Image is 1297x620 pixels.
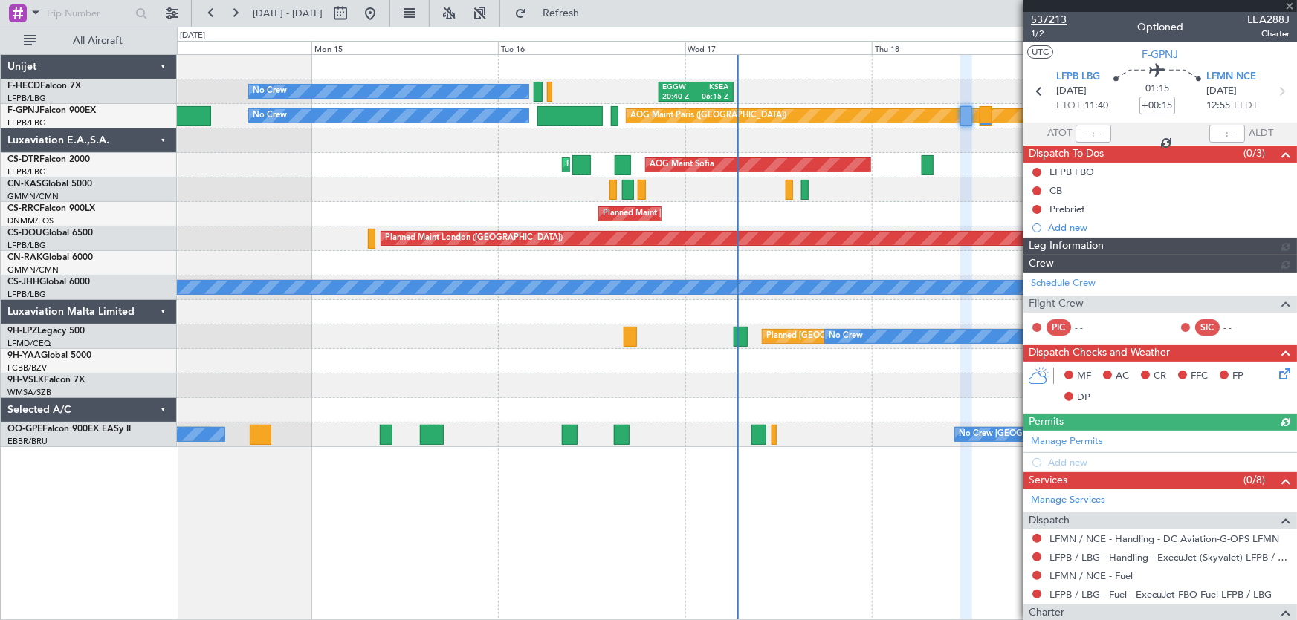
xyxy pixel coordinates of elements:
[1048,221,1290,234] div: Add new
[696,92,728,102] div: 06:15 Z
[685,41,872,54] div: Wed 17
[7,204,95,213] a: CS-RRCFalcon 900LX
[530,8,592,19] span: Refresh
[7,436,48,447] a: EBBR/BRU
[45,2,131,25] input: Trip Number
[253,7,323,20] span: [DATE] - [DATE]
[1206,99,1230,114] span: 12:55
[7,425,131,434] a: OO-GPEFalcon 900EX EASy II
[39,36,157,46] span: All Aircraft
[7,351,41,360] span: 9H-YAA
[7,93,46,104] a: LFPB/LBG
[7,166,46,177] a: LFPB/LBG
[7,376,44,385] span: 9H-VSLK
[1137,20,1183,36] div: Optioned
[1084,99,1108,114] span: 11:40
[7,155,90,164] a: CS-DTRFalcon 2000
[7,215,54,226] a: DNMM/LOS
[603,203,837,225] div: Planned Maint [GEOGRAPHIC_DATA] ([GEOGRAPHIC_DATA])
[508,1,597,25] button: Refresh
[1049,551,1290,564] a: LFPB / LBG - Handling - ExecuJet (Skyvalet) LFPB / LBG
[1031,493,1105,508] a: Manage Services
[7,338,51,349] a: LFMD/CEQ
[696,82,728,93] div: KSEA
[385,227,563,249] div: Planned Maint London ([GEOGRAPHIC_DATA])
[1049,166,1094,178] div: LFPB FBO
[253,105,287,127] div: No Crew
[1247,12,1290,27] span: LEA288J
[1047,126,1072,141] span: ATOT
[1049,203,1084,215] div: Prebrief
[1049,184,1062,197] div: CB
[1056,99,1081,114] span: ETOT
[7,229,93,238] a: CS-DOUGlobal 6500
[7,327,37,336] span: 9H-LPZ
[1031,12,1067,27] span: 537213
[253,80,287,102] div: No Crew
[1145,82,1169,97] span: 01:15
[7,289,46,300] a: LFPB/LBG
[7,278,39,287] span: CS-JHH
[1077,391,1090,405] span: DP
[7,229,42,238] span: CS-DOU
[650,154,714,176] div: AOG Maint Sofia
[7,180,92,189] a: CN-KASGlobal 5000
[180,30,205,42] div: [DATE]
[1249,126,1273,141] span: ALDT
[7,106,39,115] span: F-GPNJ
[1243,472,1265,488] span: (0/8)
[1142,47,1179,62] span: F-GPNJ
[1077,369,1091,384] span: MF
[1049,588,1272,601] a: LFPB / LBG - Fuel - ExecuJet FBO Fuel LFPB / LBG
[1029,146,1104,163] span: Dispatch To-Dos
[125,41,311,54] div: Sun 14
[7,387,51,398] a: WMSA/SZB
[959,423,1208,446] div: No Crew [GEOGRAPHIC_DATA] ([GEOGRAPHIC_DATA] National)
[872,41,1058,54] div: Thu 18
[1232,369,1243,384] span: FP
[498,41,685,54] div: Tue 16
[663,82,696,93] div: EGGW
[7,264,59,275] a: GMMN/CMN
[7,204,39,213] span: CS-RRC
[7,425,42,434] span: OO-GPE
[766,325,977,347] div: Planned [GEOGRAPHIC_DATA] ([GEOGRAPHIC_DATA])
[1056,84,1087,99] span: [DATE]
[7,155,39,164] span: CS-DTR
[1049,570,1133,582] a: LFMN / NCE - Fuel
[1234,99,1258,114] span: ELDT
[7,180,42,189] span: CN-KAS
[7,82,81,91] a: F-HECDFalcon 7X
[7,362,47,373] a: FCBB/BZV
[1191,369,1208,384] span: FFC
[7,191,59,202] a: GMMN/CMN
[7,106,96,115] a: F-GPNJFalcon 900EX
[7,376,85,385] a: 9H-VSLKFalcon 7X
[630,105,786,127] div: AOG Maint Paris ([GEOGRAPHIC_DATA])
[7,117,46,128] a: LFPB/LBG
[7,240,46,251] a: LFPB/LBG
[1029,512,1070,529] span: Dispatch
[7,278,90,287] a: CS-JHHGlobal 6000
[311,41,498,54] div: Mon 15
[7,351,91,360] a: 9H-YAAGlobal 5000
[7,82,40,91] span: F-HECD
[7,253,42,262] span: CN-RAK
[1116,369,1129,384] span: AC
[1056,70,1100,85] span: LFPB LBG
[663,92,696,102] div: 20:40 Z
[1206,84,1237,99] span: [DATE]
[1206,70,1256,85] span: LFMN NCE
[1243,146,1265,161] span: (0/3)
[1029,472,1067,489] span: Services
[1049,532,1279,545] a: LFMN / NCE - Handling - DC Aviation-G-OPS LFMN
[566,154,642,176] div: Planned Maint Sofia
[16,29,161,53] button: All Aircraft
[1247,27,1290,40] span: Charter
[829,325,863,347] div: No Crew
[1154,369,1166,384] span: CR
[1029,345,1170,362] span: Dispatch Checks and Weather
[7,327,85,336] a: 9H-LPZLegacy 500
[7,253,93,262] a: CN-RAKGlobal 6000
